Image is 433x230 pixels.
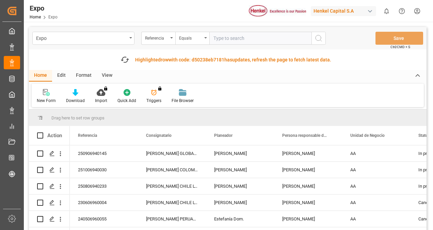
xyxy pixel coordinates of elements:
div: [PERSON_NAME] [274,178,342,194]
div: Download [66,98,85,104]
span: row [161,57,169,62]
div: [PERSON_NAME] [206,195,274,211]
button: open menu [32,32,134,45]
div: Equals [179,33,202,41]
div: Expo [36,33,127,42]
div: AA [342,211,410,227]
div: Home [29,70,52,82]
div: [PERSON_NAME] [274,162,342,178]
div: [PERSON_NAME] [206,178,274,194]
img: Henkel%20logo.jpg_1689854090.jpg [249,5,306,17]
div: [PERSON_NAME] [206,162,274,178]
button: show 0 new notifications [379,3,394,19]
div: [PERSON_NAME] [274,195,342,211]
span: Ctrl/CMD + S [390,44,410,49]
div: 240506960055 [70,211,138,227]
span: Planeador [214,133,232,138]
button: open menu [175,32,209,45]
div: [PERSON_NAME] [274,211,342,227]
div: AA [342,195,410,211]
div: AA [342,178,410,194]
div: Action [47,132,62,139]
div: Press SPACE to select this row. [29,162,70,178]
div: 251006940030 [70,162,138,178]
div: File Browser [172,98,194,104]
button: Help Center [394,3,410,19]
span: Consignatario [146,133,172,138]
div: Referencia [145,33,168,41]
div: 230606960004 [70,195,138,211]
div: AA [342,145,410,161]
span: has [224,57,232,62]
div: Format [71,70,97,82]
button: search button [311,32,326,45]
input: Type to search [209,32,311,45]
span: Referencia [78,133,97,138]
div: [PERSON_NAME] CHILE LTDA. [138,178,206,194]
div: 250806940233 [70,178,138,194]
div: Highlighted with code: updates, refresh the page to fetch latest data. [135,56,331,63]
div: Press SPACE to select this row. [29,211,70,227]
div: Press SPACE to select this row. [29,195,70,211]
span: Unidad de Negocio [350,133,385,138]
span: Persona responsable de seguimiento [282,133,328,138]
div: Henkel Capital S.A [311,6,376,16]
span: d50238eb7181 [192,57,224,62]
div: Estefanía Dom. [206,211,274,227]
button: open menu [141,32,175,45]
div: [PERSON_NAME] [206,145,274,161]
span: Status [418,133,430,138]
div: [PERSON_NAME] PERUANA, S.A. [138,211,206,227]
button: Henkel Capital S.A [311,4,379,17]
div: Edit [52,70,71,82]
div: 250906940145 [70,145,138,161]
div: Expo [30,3,58,13]
div: New Form [37,98,56,104]
div: AA [342,162,410,178]
div: Press SPACE to select this row. [29,145,70,162]
span: Drag here to set row groups [51,115,105,120]
div: [PERSON_NAME] GLOBAL SUPPLY CHAIN B.V [138,145,206,161]
div: [PERSON_NAME] COLOMBIANA S.A.S. [138,162,206,178]
div: [PERSON_NAME] [274,145,342,161]
div: Press SPACE to select this row. [29,178,70,195]
div: [PERSON_NAME] CHILE LTDA. [138,195,206,211]
div: View [97,70,117,82]
a: Home [30,15,41,19]
button: Save [375,32,423,45]
div: Quick Add [117,98,136,104]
